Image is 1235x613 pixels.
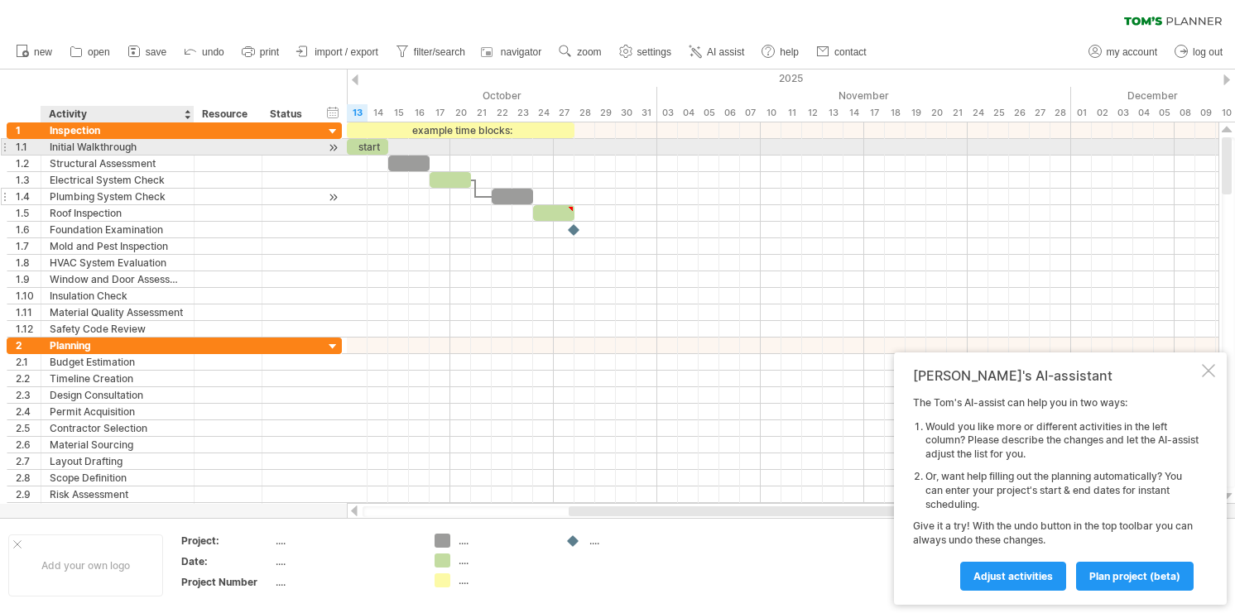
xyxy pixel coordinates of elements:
div: HVAC System Evaluation [50,255,185,271]
div: 2.7 [16,453,41,469]
div: 2.1 [16,354,41,370]
div: 1.2 [16,156,41,171]
div: Design Consultation [50,387,185,403]
div: Inspection [50,122,185,138]
div: October 2025 [181,87,657,104]
a: save [123,41,171,63]
a: navigator [478,41,546,63]
a: print [238,41,284,63]
div: Wednesday, 3 December 2025 [1112,104,1133,122]
a: help [757,41,804,63]
div: The Tom's AI-assist can help you in two ways: Give it a try! With the undo button in the top tool... [913,396,1199,590]
a: log out [1170,41,1228,63]
div: 2.3 [16,387,41,403]
div: Permit Acquisition [50,404,185,419]
div: Monday, 24 November 2025 [968,104,988,122]
div: Monday, 13 October 2025 [347,104,368,122]
div: .... [276,554,415,568]
div: Friday, 5 December 2025 [1154,104,1175,122]
span: log out [1193,46,1223,58]
div: Material Quality Assessment [50,304,185,320]
div: 1.10 [16,288,41,304]
li: Would you like more or different activities in the left column? Please describe the changes and l... [925,420,1199,462]
div: Monday, 8 December 2025 [1175,104,1195,122]
div: Window and Door Assessment [50,271,185,287]
div: Material Sourcing [50,437,185,453]
div: Contractor Selection [50,420,185,436]
div: Monday, 10 November 2025 [761,104,781,122]
a: plan project (beta) [1076,562,1194,591]
div: Scope Definition [50,470,185,486]
div: Budget Estimation [50,354,185,370]
div: 2.9 [16,486,41,502]
div: Planning [50,338,185,353]
div: Layout Drafting [50,453,185,469]
div: 1.11 [16,304,41,320]
span: new [34,46,52,58]
div: 1.8 [16,255,41,271]
div: .... [276,534,415,548]
div: 2.8 [16,470,41,486]
div: Thursday, 16 October 2025 [409,104,430,122]
span: zoom [577,46,601,58]
a: contact [812,41,872,63]
div: 1.6 [16,222,41,237]
div: Wednesday, 5 November 2025 [699,104,719,122]
div: Resource [202,106,252,122]
div: Date: [181,554,272,568]
span: settings [637,46,671,58]
div: Project: [181,534,272,548]
div: Wednesday, 29 October 2025 [595,104,616,122]
div: Foundation Examination [50,222,185,237]
div: Friday, 31 October 2025 [637,104,657,122]
div: Thursday, 20 November 2025 [926,104,947,122]
div: Mold and Pest Inspection [50,238,185,254]
div: start [347,139,388,155]
span: print [260,46,279,58]
div: Monday, 20 October 2025 [450,104,471,122]
span: my account [1107,46,1157,58]
div: 2.4 [16,404,41,419]
div: 1.5 [16,205,41,221]
div: Friday, 24 October 2025 [533,104,554,122]
div: Monday, 17 November 2025 [864,104,885,122]
div: 1.1 [16,139,41,155]
div: Insulation Check [50,288,185,304]
div: Thursday, 4 December 2025 [1133,104,1154,122]
a: my account [1084,41,1162,63]
div: Plumbing System Check [50,189,185,204]
span: import / export [315,46,378,58]
div: 2.10 [16,503,41,519]
div: 2.6 [16,437,41,453]
a: Adjust activities [960,562,1066,591]
div: Tuesday, 25 November 2025 [988,104,1009,122]
div: scroll to activity [325,139,341,156]
div: Wednesday, 22 October 2025 [492,104,512,122]
span: filter/search [414,46,465,58]
a: AI assist [685,41,749,63]
span: contact [834,46,867,58]
div: [PERSON_NAME]'s AI-assistant [913,367,1199,384]
div: Thursday, 13 November 2025 [823,104,843,122]
a: filter/search [392,41,470,63]
div: Friday, 28 November 2025 [1050,104,1071,122]
a: settings [615,41,676,63]
div: 1.12 [16,321,41,337]
span: navigator [501,46,541,58]
div: Friday, 21 November 2025 [947,104,968,122]
li: Or, want help filling out the planning automatically? You can enter your project's start & end da... [925,470,1199,511]
div: 2 [16,338,41,353]
div: 1.4 [16,189,41,204]
a: open [65,41,115,63]
div: Risk Assessment [50,486,185,502]
span: AI assist [707,46,744,58]
div: Monday, 27 October 2025 [554,104,574,122]
div: Monday, 1 December 2025 [1071,104,1092,122]
div: Wednesday, 12 November 2025 [802,104,823,122]
div: .... [459,573,549,587]
div: 1.7 [16,238,41,254]
div: 1 [16,122,41,138]
div: Thursday, 23 October 2025 [512,104,533,122]
a: undo [180,41,229,63]
div: scroll to activity [325,189,341,206]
